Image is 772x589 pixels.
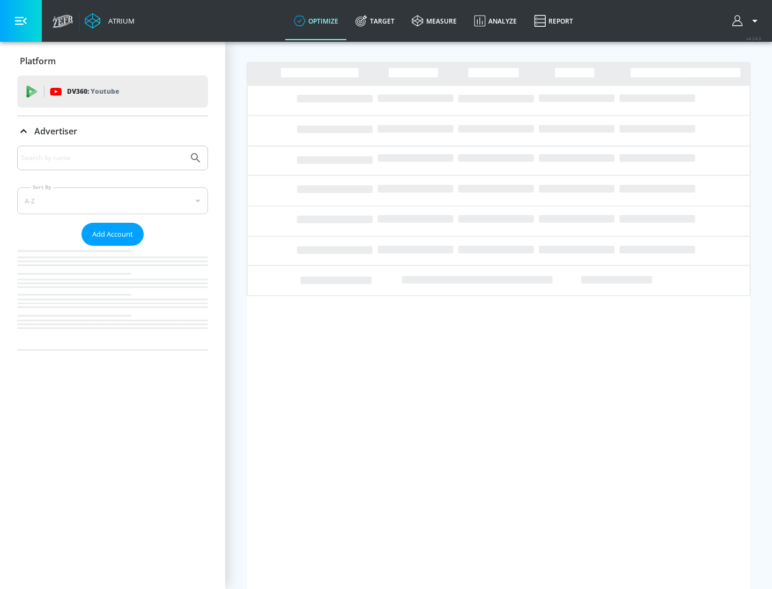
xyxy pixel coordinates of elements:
p: Platform [20,55,56,67]
div: A-Z [17,187,208,214]
div: Platform [17,46,208,76]
a: Atrium [85,13,135,29]
a: Target [347,2,403,40]
div: Advertiser [17,116,208,146]
p: Advertiser [34,125,77,137]
a: optimize [285,2,347,40]
label: Sort By [31,184,54,191]
p: Youtube [91,86,119,97]
p: DV360: [67,86,119,97]
nav: list of Advertiser [17,246,208,350]
button: Add Account [81,223,144,246]
a: Report [525,2,582,40]
a: measure [403,2,465,40]
div: Advertiser [17,146,208,350]
input: Search by name [21,151,184,165]
span: v 4.24.0 [746,35,761,41]
span: Add Account [92,228,133,240]
a: Analyze [465,2,525,40]
div: DV360: Youtube [17,75,208,108]
div: Atrium [104,16,135,26]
